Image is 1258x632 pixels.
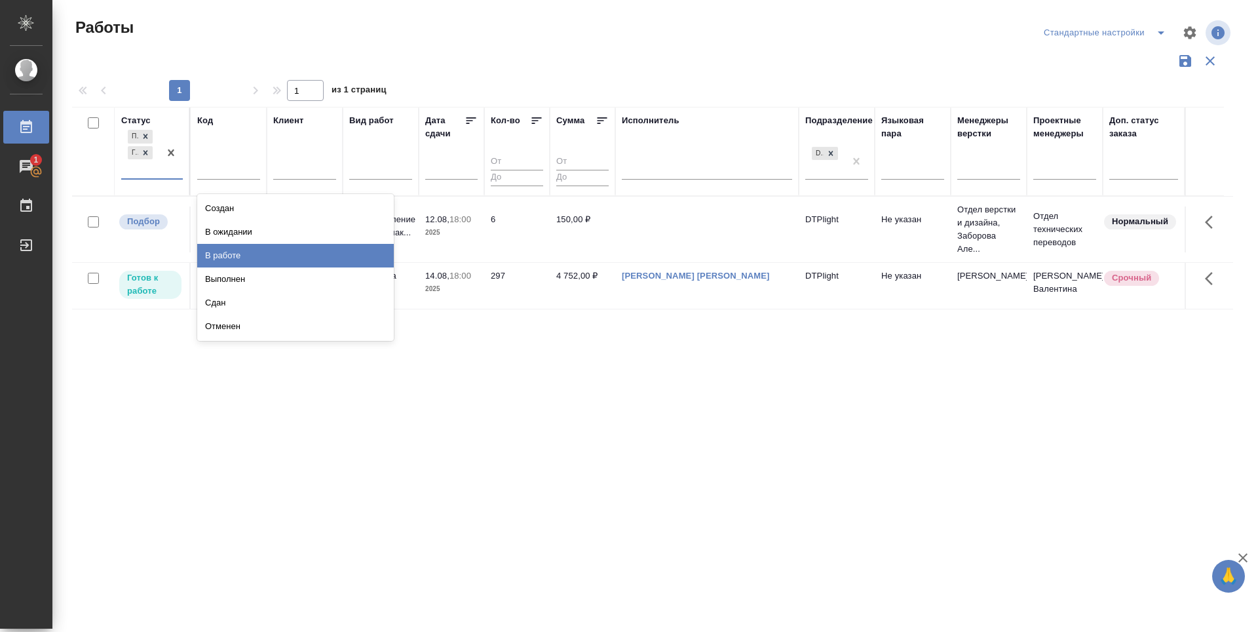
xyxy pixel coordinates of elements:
[425,114,465,140] div: Дата сдачи
[425,214,449,224] p: 12.08,
[1033,114,1096,140] div: Проектные менеджеры
[1112,215,1168,228] p: Нормальный
[805,114,873,127] div: Подразделение
[118,269,183,300] div: Исполнитель может приступить к работе
[875,207,951,252] td: Не указан
[128,130,138,144] div: Подбор
[197,315,394,338] div: Отменен
[332,82,387,101] span: из 1 страниц
[197,291,394,315] div: Сдан
[72,17,134,38] span: Работы
[957,114,1020,140] div: Менеджеры верстки
[1112,271,1151,285] p: Срочный
[128,146,138,160] div: Готов к работе
[1040,22,1174,43] div: split button
[484,207,550,252] td: 6
[1212,560,1245,593] button: 🙏
[425,283,478,296] p: 2025
[799,263,875,309] td: DTPlight
[491,170,543,186] input: До
[127,215,160,228] p: Подбор
[126,145,154,161] div: Подбор, Готов к работе
[491,153,543,170] input: От
[126,128,154,145] div: Подбор, Готов к работе
[1027,263,1103,309] td: [PERSON_NAME] Валентина
[622,114,679,127] div: Исполнитель
[197,114,213,127] div: Код
[197,197,394,220] div: Создан
[556,170,609,186] input: До
[1197,207,1229,238] button: Здесь прячутся важные кнопки
[875,263,951,309] td: Не указан
[197,244,394,267] div: В работе
[449,271,471,281] p: 18:00
[197,267,394,291] div: Выполнен
[1109,114,1178,140] div: Доп. статус заказа
[449,214,471,224] p: 18:00
[799,207,875,252] td: DTPlight
[550,207,615,252] td: 150,00 ₽
[550,263,615,309] td: 4 752,00 ₽
[349,213,412,239] p: Восстановление сложного мак...
[1174,17,1206,49] span: Настроить таблицу
[881,114,944,140] div: Языковая пара
[118,213,183,231] div: Можно подбирать исполнителей
[197,220,394,244] div: В ожидании
[3,150,49,183] a: 1
[1197,263,1229,294] button: Здесь прячутся важные кнопки
[1217,563,1240,590] span: 🙏
[26,153,46,167] span: 1
[1173,49,1198,73] button: Сохранить фильтры
[484,263,550,309] td: 297
[1198,49,1223,73] button: Сбросить фильтры
[121,114,151,127] div: Статус
[425,226,478,239] p: 2025
[1206,20,1233,45] span: Посмотреть информацию
[957,269,1020,283] p: [PERSON_NAME]
[812,147,824,161] div: DTPlight
[1027,203,1103,256] td: Отдел технических переводов
[622,271,770,281] a: [PERSON_NAME] [PERSON_NAME]
[425,271,449,281] p: 14.08,
[556,153,609,170] input: От
[127,271,174,298] p: Готов к работе
[491,114,520,127] div: Кол-во
[349,114,394,127] div: Вид работ
[810,146,839,162] div: DTPlight
[556,114,584,127] div: Сумма
[273,114,303,127] div: Клиент
[957,203,1020,256] p: Отдел верстки и дизайна, Заборова Але...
